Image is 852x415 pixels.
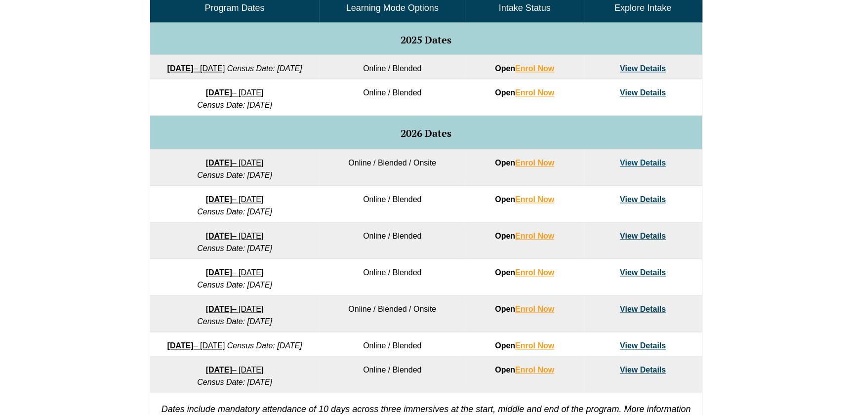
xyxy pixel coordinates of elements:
a: Enrol Now [515,268,554,277]
em: Census Date: [DATE] [197,378,272,386]
strong: Open [495,366,554,374]
em: Census Date: [DATE] [227,341,302,350]
strong: [DATE] [206,366,232,374]
a: Enrol Now [515,341,554,350]
a: [DATE]– [DATE] [206,305,264,313]
em: Census Date: [DATE] [197,281,272,289]
td: Online / Blended / Onsite [319,295,465,332]
a: [DATE]– [DATE] [167,341,225,350]
a: Enrol Now [515,366,554,374]
strong: Open [495,305,554,313]
strong: Open [495,232,554,240]
a: [DATE]– [DATE] [206,366,264,374]
a: View Details [620,268,666,277]
a: Enrol Now [515,232,554,240]
a: View Details [620,305,666,313]
strong: Open [495,341,554,350]
td: Online / Blended [319,222,465,259]
td: Online / Blended [319,356,465,393]
em: Census Date: [DATE] [197,207,272,216]
em: Census Date: [DATE] [197,317,272,326]
strong: [DATE] [206,268,232,277]
td: Online / Blended [319,332,465,356]
td: Online / Blended [319,259,465,295]
a: View Details [620,232,666,240]
strong: Open [495,268,554,277]
em: Census Date: [DATE] [197,244,272,252]
a: [DATE]– [DATE] [206,268,264,277]
strong: [DATE] [167,341,193,350]
a: View Details [620,366,666,374]
strong: [DATE] [206,232,232,240]
td: Online / Blended [319,186,465,222]
a: [DATE]– [DATE] [206,232,264,240]
a: Enrol Now [515,305,554,313]
a: View Details [620,341,666,350]
strong: [DATE] [206,305,232,313]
